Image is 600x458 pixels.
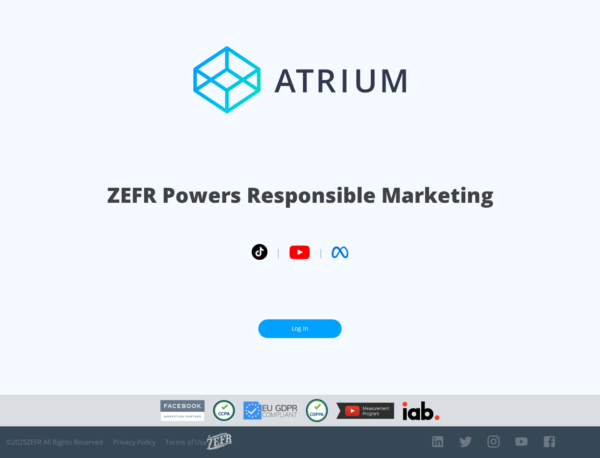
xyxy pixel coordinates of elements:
img: Facebook Marketing Partner [160,400,205,421]
img: GDPR Compliant [243,401,297,420]
a: Log In [258,319,342,338]
span: | [318,246,323,259]
span: | [276,246,281,259]
img: IAB [402,401,440,420]
a: Terms of Use [165,438,207,446]
img: YouTube Measurement Program [336,403,394,419]
a: Privacy Policy [113,438,155,446]
h1: ZEFR Powers Responsible Marketing [107,181,493,209]
img: CCPA Compliant [213,400,235,421]
span: © 2025 ZEFR All Rights Reserved [6,438,103,446]
img: COPPA Compliant [306,399,328,422]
